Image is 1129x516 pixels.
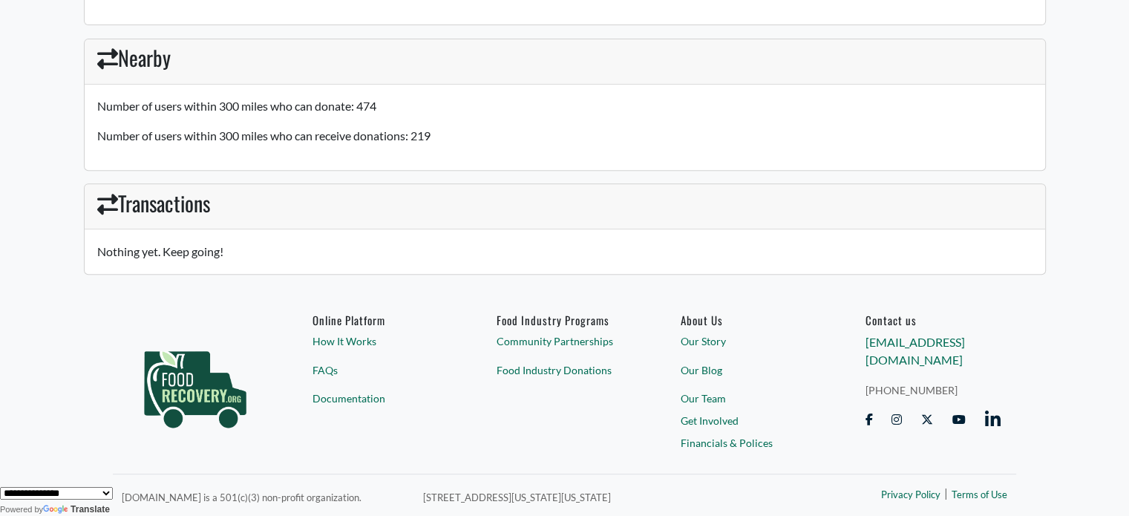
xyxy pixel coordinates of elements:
[312,362,448,378] a: FAQs
[497,362,632,378] a: Food Industry Donations
[497,313,632,327] h6: Food Industry Programs
[97,243,1032,261] div: Nothing yet. Keep going!
[681,435,817,451] a: Financials & Polices
[43,505,71,515] img: Google Translate
[97,127,1032,145] p: Number of users within 300 miles who can receive donations: 219
[312,391,448,406] a: Documentation
[128,313,262,454] img: food_recovery_green_logo-76242d7a27de7ed26b67be613a865d9c9037ba317089b267e0515145e5e51427.png
[97,45,1032,71] h3: Nearby
[97,191,1032,216] h3: Transactions
[681,413,817,428] a: Get Involved
[681,313,817,327] a: About Us
[97,97,1032,115] p: Number of users within 300 miles who can donate: 474
[681,333,817,349] a: Our Story
[865,313,1001,327] h6: Contact us
[497,333,632,349] a: Community Partnerships
[681,362,817,378] a: Our Blog
[681,391,817,406] a: Our Team
[865,382,1001,398] a: [PHONE_NUMBER]
[43,504,110,515] a: Translate
[312,313,448,327] h6: Online Platform
[312,333,448,349] a: How It Works
[865,335,964,367] a: [EMAIL_ADDRESS][DOMAIN_NAME]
